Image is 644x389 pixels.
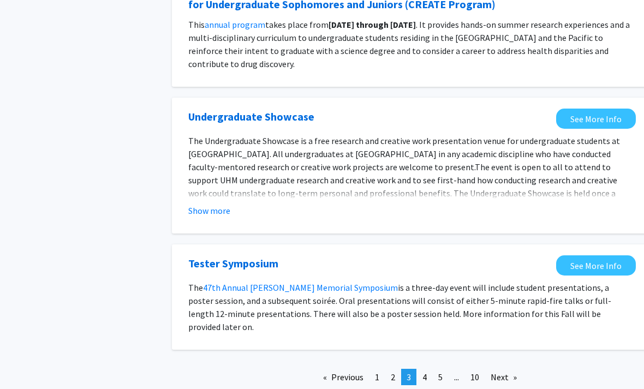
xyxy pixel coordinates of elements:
span: ... [454,372,459,382]
span: 5 [438,372,443,382]
span: 2 [391,372,395,382]
a: Opens in a new tab [556,255,636,276]
a: Opens in a new tab [188,109,314,125]
a: Opens in a new tab [188,255,278,272]
span: takes place from [265,19,329,30]
span: 3 [407,372,411,382]
span: 10 [470,372,479,382]
span: 4 [422,372,427,382]
span: is a three-day event will include student presentations, a poster session, and a subsequent soiré... [188,282,611,332]
a: Opens in a new tab [556,109,636,129]
span: The Undergraduate Showcase is a free research and creative work presentation venue for undergradu... [188,135,620,172]
a: 47th Annual [PERSON_NAME] Memorial Symposium [203,282,398,293]
button: Show more [188,204,230,217]
span: The [188,282,203,293]
a: Next page [485,369,522,385]
iframe: Chat [8,340,46,381]
a: Previous page [318,369,369,385]
a: annual program [205,19,265,30]
span: 1 [375,372,379,382]
span: This [188,19,205,30]
strong: [DATE] through [DATE] [329,19,416,30]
